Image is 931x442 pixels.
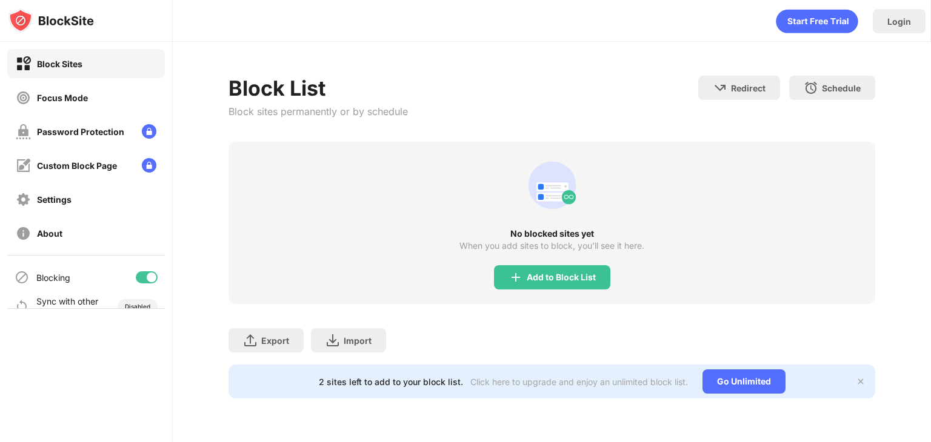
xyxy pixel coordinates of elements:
div: Block Sites [37,59,82,69]
div: About [37,228,62,239]
img: customize-block-page-off.svg [16,158,31,173]
img: blocking-icon.svg [15,270,29,285]
div: Export [261,335,289,346]
div: Go Unlimited [702,369,786,394]
img: about-off.svg [16,226,31,241]
img: lock-menu.svg [142,158,156,173]
img: logo-blocksite.svg [8,8,94,33]
img: password-protection-off.svg [16,124,31,139]
div: Sync with other devices [36,296,99,317]
div: Blocking [36,272,70,283]
div: Click here to upgrade and enjoy an unlimited block list. [470,377,688,387]
div: Block sites permanently or by schedule [229,105,408,117]
img: settings-off.svg [16,192,31,207]
div: When you add sites to block, you’ll see it here. [459,241,644,251]
div: Block List [229,76,408,101]
img: focus-off.svg [16,90,31,105]
div: Login [887,16,911,27]
img: sync-icon.svg [15,299,29,314]
div: Add to Block List [527,272,596,282]
img: x-button.svg [856,377,866,386]
div: Password Protection [37,127,124,137]
div: No blocked sites yet [229,229,875,239]
div: Import [344,335,372,346]
div: Settings [37,194,72,205]
div: animation [523,156,581,214]
div: Disabled [125,303,150,310]
div: animation [776,9,858,33]
img: lock-menu.svg [142,124,156,139]
div: Focus Mode [37,93,88,103]
div: Custom Block Page [37,160,117,171]
div: Schedule [822,83,861,93]
img: block-on.svg [16,56,31,71]
div: Redirect [731,83,766,93]
div: 2 sites left to add to your block list. [319,377,463,387]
